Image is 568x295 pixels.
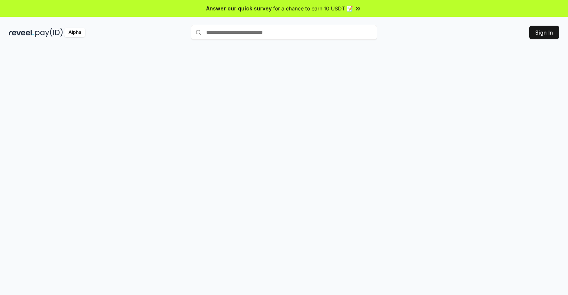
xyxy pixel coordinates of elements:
[35,28,63,37] img: pay_id
[273,4,353,12] span: for a chance to earn 10 USDT 📝
[64,28,85,37] div: Alpha
[9,28,34,37] img: reveel_dark
[206,4,272,12] span: Answer our quick survey
[529,26,559,39] button: Sign In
